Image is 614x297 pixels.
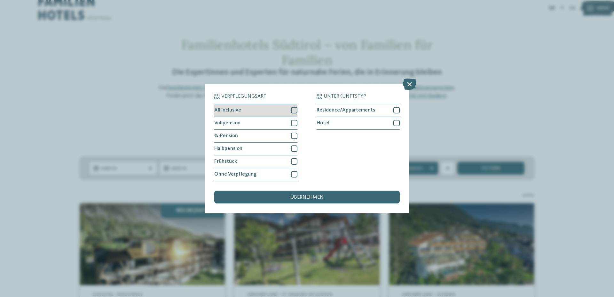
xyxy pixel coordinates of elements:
span: Verpflegungsart [221,94,266,99]
span: Hotel [317,120,329,126]
span: Frühstück [214,159,237,164]
span: Halbpension [214,146,242,151]
span: Unterkunftstyp [324,94,366,99]
span: All inclusive [214,108,241,113]
span: Vollpension [214,120,240,126]
span: Residence/Appartements [317,108,375,113]
span: Ohne Verpflegung [214,172,256,177]
span: übernehmen [290,195,324,200]
span: ¾-Pension [214,133,238,138]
